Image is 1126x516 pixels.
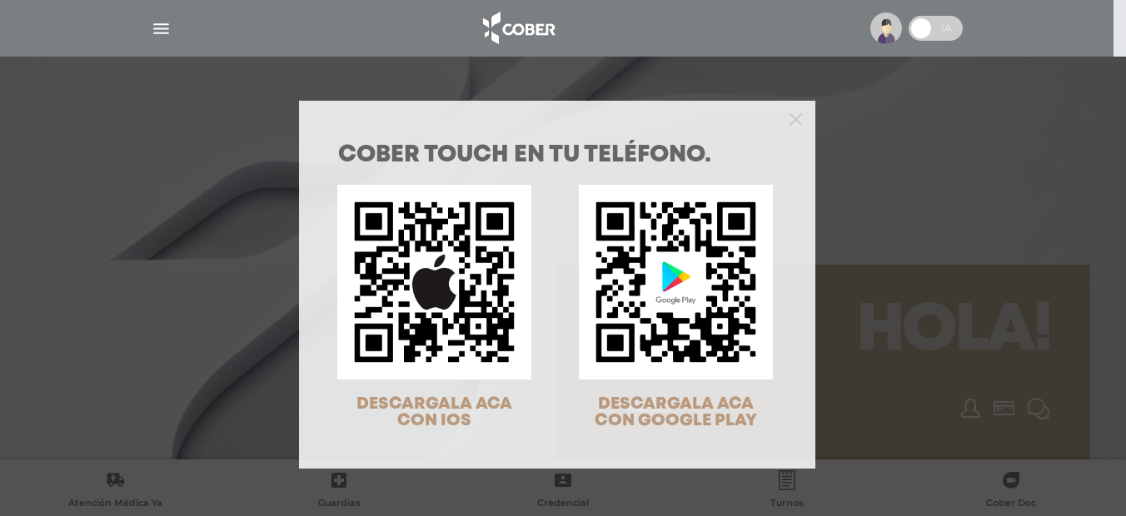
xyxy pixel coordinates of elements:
span: DESCARGALA ACA CON IOS [356,396,512,429]
img: qr-code [337,185,531,379]
img: qr-code [579,185,773,379]
h1: COBER TOUCH en tu teléfono. [338,144,776,167]
span: DESCARGALA ACA CON GOOGLE PLAY [595,396,757,429]
button: Close [790,111,802,126]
